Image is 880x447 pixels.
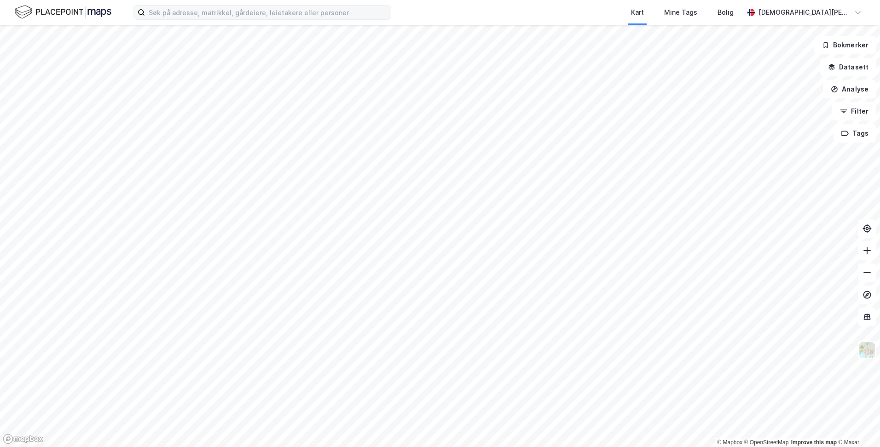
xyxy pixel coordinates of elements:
[834,403,880,447] div: Kontrollprogram for chat
[718,7,734,18] div: Bolig
[791,439,837,446] a: Improve this map
[814,36,876,54] button: Bokmerker
[832,102,876,120] button: Filter
[145,6,391,19] input: Søk på adresse, matrikkel, gårdeiere, leietakere eller personer
[3,434,43,444] a: Mapbox homepage
[664,7,697,18] div: Mine Tags
[758,7,851,18] div: [DEMOGRAPHIC_DATA][PERSON_NAME]
[820,58,876,76] button: Datasett
[834,124,876,143] button: Tags
[834,403,880,447] iframe: Chat Widget
[823,80,876,98] button: Analyse
[15,4,111,20] img: logo.f888ab2527a4732fd821a326f86c7f29.svg
[631,7,644,18] div: Kart
[717,439,742,446] a: Mapbox
[858,341,876,359] img: Z
[744,439,789,446] a: OpenStreetMap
